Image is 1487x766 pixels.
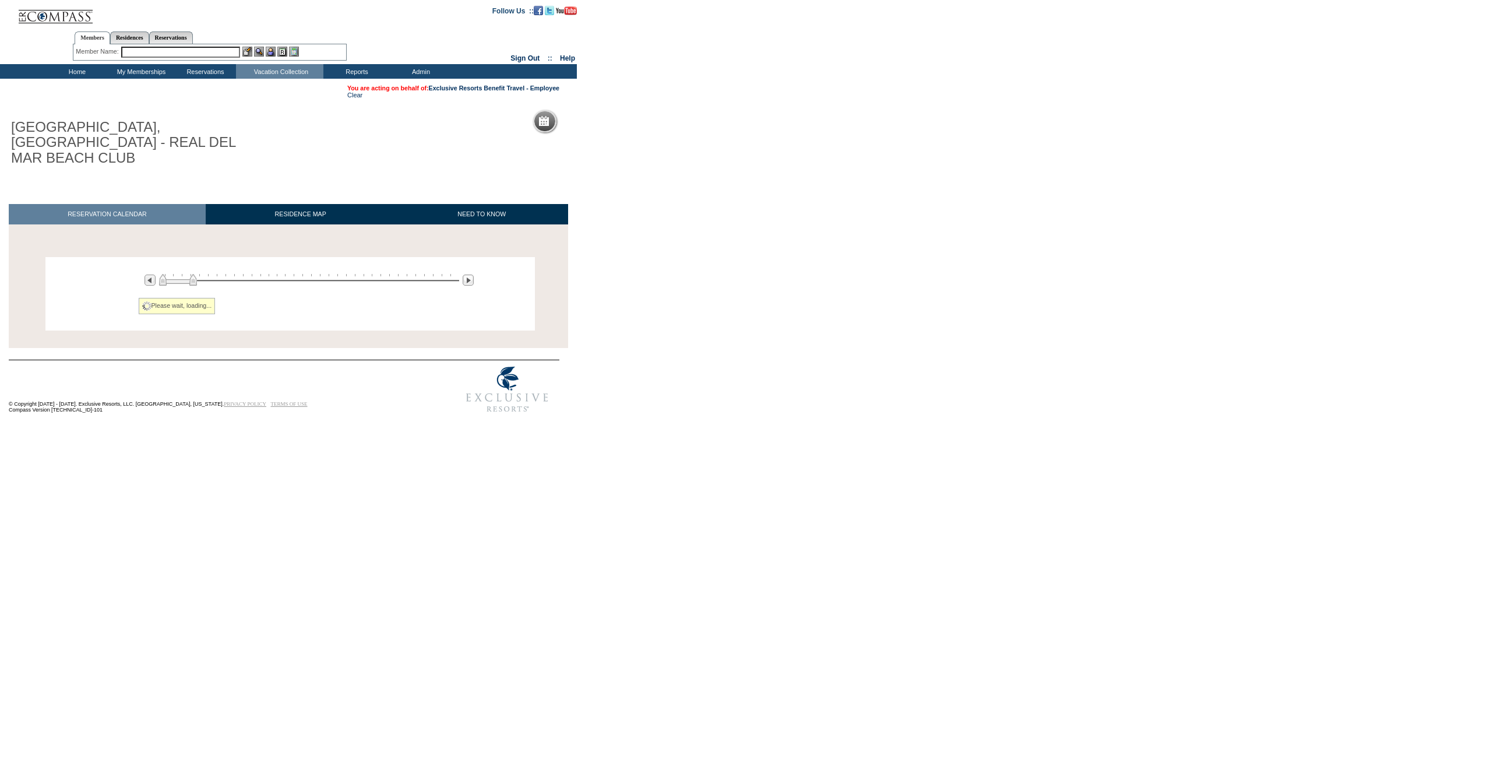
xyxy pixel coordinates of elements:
h5: Reservation Calendar [554,118,643,125]
td: Vacation Collection [236,64,323,79]
img: Become our fan on Facebook [534,6,543,15]
a: TERMS OF USE [271,401,308,407]
td: Follow Us :: [492,6,534,15]
img: Follow us on Twitter [545,6,554,15]
img: b_edit.gif [242,47,252,57]
a: Become our fan on Facebook [534,6,543,13]
a: Clear [347,92,362,99]
td: My Memberships [108,64,172,79]
img: Previous [145,275,156,286]
td: Reports [323,64,387,79]
a: RESERVATION CALENDAR [9,204,206,224]
a: Exclusive Resorts Benefit Travel - Employee [429,85,559,92]
a: Help [560,54,575,62]
a: Subscribe to our YouTube Channel [556,6,577,13]
td: Admin [387,64,452,79]
a: Residences [110,31,149,44]
img: Subscribe to our YouTube Channel [556,6,577,15]
a: RESIDENCE MAP [206,204,396,224]
img: Exclusive Resorts [455,360,559,419]
a: PRIVACY POLICY [224,401,266,407]
div: Please wait, loading... [139,298,216,314]
h1: [GEOGRAPHIC_DATA], [GEOGRAPHIC_DATA] - REAL DEL MAR BEACH CLUB [9,117,270,168]
a: NEED TO KNOW [395,204,568,224]
td: Reservations [172,64,236,79]
img: spinner2.gif [142,301,151,311]
a: Follow us on Twitter [545,6,554,13]
td: Home [44,64,108,79]
img: Reservations [277,47,287,57]
a: Reservations [149,31,193,44]
td: © Copyright [DATE] - [DATE]. Exclusive Resorts, LLC. [GEOGRAPHIC_DATA], [US_STATE]. Compass Versi... [9,361,417,419]
a: Sign Out [510,54,540,62]
img: b_calculator.gif [289,47,299,57]
div: Member Name: [76,47,121,57]
span: :: [548,54,552,62]
a: Members [75,31,110,44]
span: You are acting on behalf of: [347,85,559,92]
img: Impersonate [266,47,276,57]
img: Next [463,275,474,286]
img: View [254,47,264,57]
